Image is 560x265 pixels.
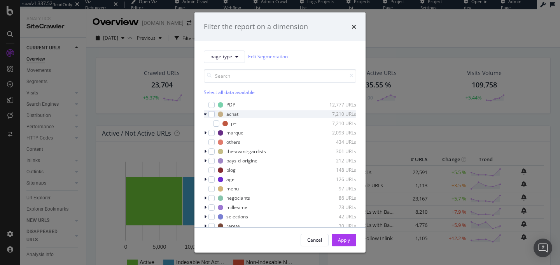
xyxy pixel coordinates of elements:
[231,120,236,127] div: p+
[318,185,356,192] div: 97 URLs
[226,111,238,117] div: achat
[226,139,240,145] div: others
[332,234,356,246] button: Apply
[226,213,248,220] div: selections
[226,157,257,164] div: pays-d-origine
[301,234,329,246] button: Cancel
[338,237,350,243] div: Apply
[318,120,356,127] div: 7,210 URLs
[226,148,266,155] div: the-avant-gardists
[204,69,356,83] input: Search
[318,139,356,145] div: 434 URLs
[204,51,245,63] button: page-type
[226,176,234,183] div: age
[318,101,356,108] div: 12,777 URLs
[318,148,356,155] div: 301 URLs
[226,204,247,211] div: millesime
[226,185,239,192] div: menu
[318,167,356,173] div: 148 URLs
[307,237,322,243] div: Cancel
[194,12,366,253] div: modal
[204,89,356,96] div: Select all data available
[318,111,356,117] div: 7,210 URLs
[534,239,552,257] div: Open Intercom Messenger
[210,53,232,60] span: page-type
[226,223,240,229] div: rarete
[226,101,235,108] div: PDP
[226,129,243,136] div: marque
[318,223,356,229] div: 30 URLs
[352,22,356,32] div: times
[318,195,356,201] div: 86 URLs
[226,167,236,173] div: blog
[226,195,250,201] div: negociants
[318,204,356,211] div: 78 URLs
[318,129,356,136] div: 2,093 URLs
[318,157,356,164] div: 212 URLs
[318,213,356,220] div: 42 URLs
[318,176,356,183] div: 126 URLs
[248,52,288,61] a: Edit Segmentation
[204,22,308,32] div: Filter the report on a dimension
